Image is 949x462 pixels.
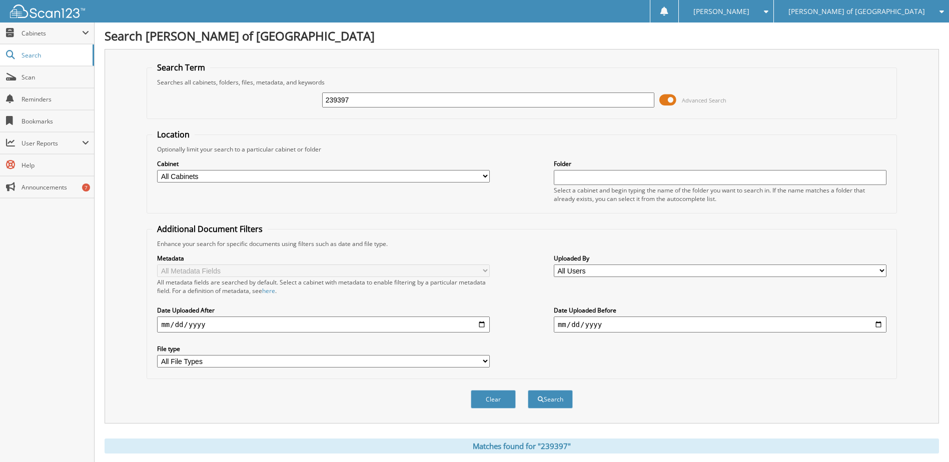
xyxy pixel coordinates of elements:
[471,390,516,408] button: Clear
[22,183,89,191] span: Announcements
[105,27,939,44] h1: Search [PERSON_NAME] of [GEOGRAPHIC_DATA]
[693,8,749,14] span: [PERSON_NAME]
[682,96,726,104] span: Advanced Search
[152,239,891,248] div: Enhance your search for specific documents using filters such as date and file type.
[82,183,90,191] div: 7
[554,316,886,332] input: end
[157,316,490,332] input: start
[262,286,275,295] a: here
[152,78,891,86] div: Searches all cabinets, folders, files, metadata, and keywords
[157,344,490,353] label: File type
[152,145,891,153] div: Optionally limit your search to a particular cabinet or folder
[152,62,210,73] legend: Search Term
[22,29,82,37] span: Cabinets
[157,159,490,168] label: Cabinet
[528,390,573,408] button: Search
[22,73,89,81] span: Scan
[157,306,490,314] label: Date Uploaded After
[788,8,925,14] span: [PERSON_NAME] of [GEOGRAPHIC_DATA]
[554,306,886,314] label: Date Uploaded Before
[152,223,268,234] legend: Additional Document Filters
[22,139,82,147] span: User Reports
[157,278,490,295] div: All metadata fields are searched by default. Select a cabinet with metadata to enable filtering b...
[554,186,886,203] div: Select a cabinet and begin typing the name of the folder you want to search in. If the name match...
[554,254,886,262] label: Uploaded By
[105,438,939,453] div: Matches found for "239397"
[10,4,85,18] img: scan123-logo-white.svg
[22,95,89,103] span: Reminders
[157,254,490,262] label: Metadata
[554,159,886,168] label: Folder
[22,161,89,169] span: Help
[152,129,195,140] legend: Location
[22,51,88,59] span: Search
[22,117,89,125] span: Bookmarks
